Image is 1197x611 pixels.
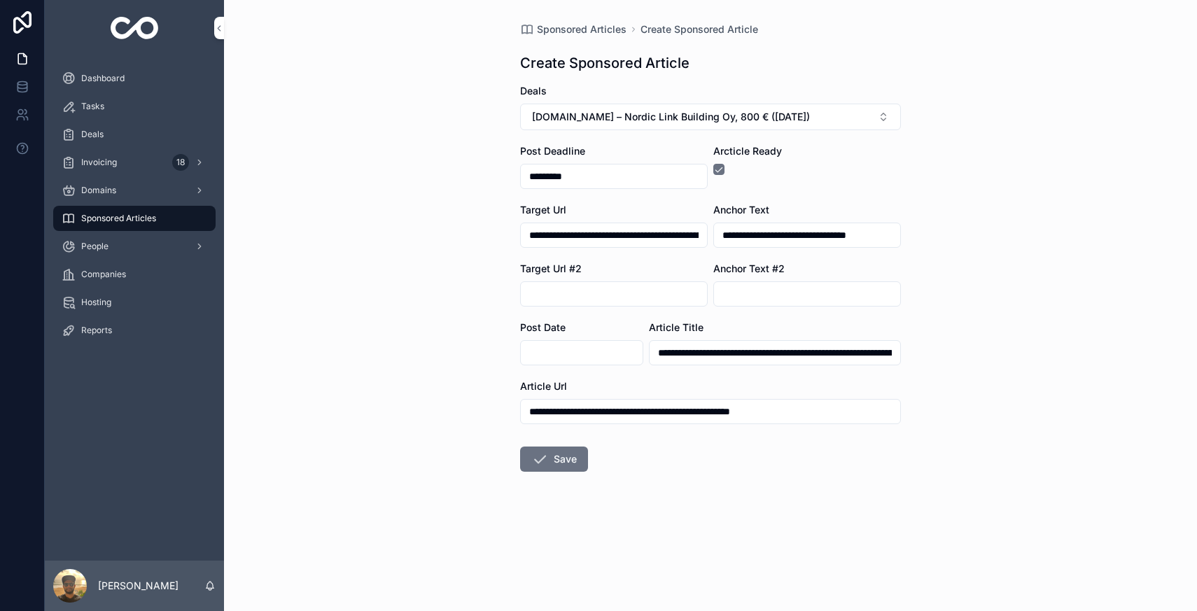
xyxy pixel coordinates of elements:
span: Sponsored Articles [81,213,156,224]
span: People [81,241,108,252]
span: [DOMAIN_NAME] – Nordic Link Building Oy, 800 € ([DATE]) [532,110,810,124]
div: 18 [172,154,189,171]
span: Anchor Text [713,204,769,216]
button: Select Button [520,104,901,130]
a: Sponsored Articles [53,206,216,231]
a: Domains [53,178,216,203]
span: Deals [81,129,104,140]
span: Invoicing [81,157,117,168]
span: Arcticle Ready [713,145,782,157]
span: Target Url #2 [520,262,582,274]
h1: Create Sponsored Article [520,53,689,73]
span: Hosting [81,297,111,308]
a: Invoicing18 [53,150,216,175]
span: Anchor Text #2 [713,262,785,274]
a: Create Sponsored Article [640,22,758,36]
span: Reports [81,325,112,336]
span: Post Date [520,321,566,333]
a: Reports [53,318,216,343]
img: App logo [111,17,159,39]
span: Post Deadline [520,145,585,157]
span: Companies [81,269,126,280]
button: Save [520,447,588,472]
a: Sponsored Articles [520,22,626,36]
a: Tasks [53,94,216,119]
a: Dashboard [53,66,216,91]
a: Companies [53,262,216,287]
span: Deals [520,85,547,97]
span: Target Url [520,204,566,216]
a: Hosting [53,290,216,315]
span: Dashboard [81,73,125,84]
span: Article Url [520,380,567,392]
p: [PERSON_NAME] [98,579,178,593]
span: Domains [81,185,116,196]
a: People [53,234,216,259]
div: scrollable content [45,56,224,361]
span: Sponsored Articles [537,22,626,36]
span: Tasks [81,101,104,112]
a: Deals [53,122,216,147]
span: Article Title [649,321,703,333]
